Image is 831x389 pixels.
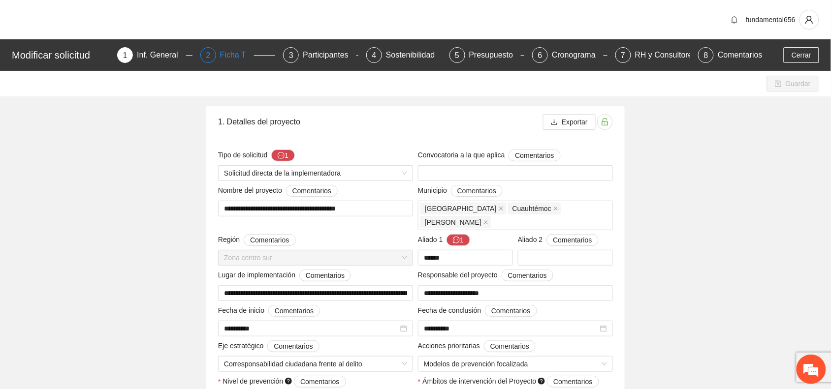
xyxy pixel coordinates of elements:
[306,270,345,281] span: Comentarios
[117,47,192,63] div: 1Inf. General
[422,376,599,388] span: Ámbitos de intervención del Proyecto
[792,50,811,60] span: Cerrar
[746,16,796,24] span: fundamental656
[553,235,592,245] span: Comentarios
[294,376,346,388] button: Nivel de prevención question-circle
[767,76,819,91] button: saveGuardar
[499,206,504,211] span: close
[718,47,763,63] div: Comentarios
[244,234,295,246] button: Región
[289,51,293,60] span: 3
[278,152,285,160] span: message
[457,185,496,196] span: Comentarios
[698,47,763,63] div: 8Comentarios
[502,269,553,281] button: Responsable del proyecto
[418,234,470,246] span: Aliado 1
[224,166,407,180] span: Solicitud directa de la implementadora
[800,15,819,24] span: user
[532,47,607,63] div: 6Cronograma
[424,357,607,371] span: Modelos de prevención focalizada
[224,250,407,265] span: Zona centro sur
[621,51,625,60] span: 7
[271,150,295,161] button: Tipo de solicitud
[200,47,276,63] div: 2Ficha T
[218,234,296,246] span: Región
[469,47,521,63] div: Presupuesto
[218,305,320,317] span: Fecha de inicio
[425,217,481,228] span: [PERSON_NAME]
[386,47,443,63] div: Sostenibilidad
[727,12,742,28] button: bell
[543,114,596,130] button: downloadExportar
[223,376,346,388] span: Nivel de prevención
[704,51,708,60] span: 8
[51,50,165,63] div: Chatee con nosotros ahora
[420,216,491,228] span: Aquiles Serdán
[727,16,742,24] span: bell
[518,234,599,246] span: Aliado 2
[220,47,254,63] div: Ficha T
[418,150,561,161] span: Convocatoria a la que aplica
[218,108,543,136] div: 1. Detalles del proyecto
[451,185,503,197] button: Municipio
[224,357,407,371] span: Corresponsabilidad ciudadana frente al delito
[553,376,592,387] span: Comentarios
[597,114,613,130] button: unlock
[512,203,551,214] span: Cuauhtémoc
[449,47,525,63] div: 5Presupuesto
[274,341,313,352] span: Comentarios
[418,185,503,197] span: Municipio
[598,118,612,126] span: unlock
[161,5,185,29] div: Minimizar ventana de chat en vivo
[418,340,536,352] span: Acciones prioritarias
[455,51,459,60] span: 5
[483,220,488,225] span: close
[538,378,545,385] span: question-circle
[553,206,558,211] span: close
[635,47,704,63] div: RH y Consultores
[509,150,560,161] button: Convocatoria a la que aplica
[551,119,558,126] span: download
[418,269,553,281] span: Responsable del proyecto
[57,131,136,231] span: Estamos en línea.
[218,185,338,197] span: Nombre del proyecto
[286,185,338,197] button: Nombre del proyecto
[515,150,554,161] span: Comentarios
[418,305,537,317] span: Fecha de conclusión
[303,47,356,63] div: Participantes
[12,47,111,63] div: Modificar solicitud
[552,47,604,63] div: Cronograma
[508,203,561,214] span: Cuauhtémoc
[206,51,210,60] span: 2
[453,237,460,244] span: message
[562,117,588,127] span: Exportar
[538,51,543,60] span: 6
[218,150,295,161] span: Tipo de solicitud
[292,185,331,196] span: Comentarios
[491,305,530,316] span: Comentarios
[447,234,470,246] button: Aliado 1
[420,203,506,214] span: Chihuahua
[490,341,529,352] span: Comentarios
[546,234,598,246] button: Aliado 2
[137,47,186,63] div: Inf. General
[218,340,320,352] span: Eje estratégico
[547,376,599,388] button: Ámbitos de intervención del Proyecto question-circle
[5,269,188,303] textarea: Escriba su mensaje y pulse “Intro”
[285,378,292,385] span: question-circle
[425,203,497,214] span: [GEOGRAPHIC_DATA]
[799,10,819,30] button: user
[250,235,289,245] span: Comentarios
[283,47,358,63] div: 3Participantes
[615,47,691,63] div: 7RH y Consultores
[484,340,536,352] button: Acciones prioritarias
[508,270,547,281] span: Comentarios
[372,51,377,60] span: 4
[485,305,537,317] button: Fecha de conclusión
[300,376,339,387] span: Comentarios
[267,340,319,352] button: Eje estratégico
[299,269,351,281] button: Lugar de implementación
[275,305,314,316] span: Comentarios
[218,269,351,281] span: Lugar de implementación
[268,305,320,317] button: Fecha de inicio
